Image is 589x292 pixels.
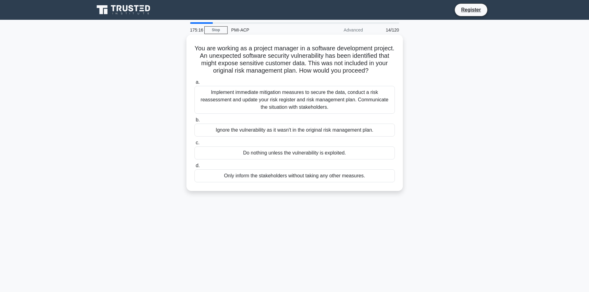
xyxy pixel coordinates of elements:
[194,86,395,114] div: Implement immediate mitigation measures to secure the data, conduct a risk reassessment and updat...
[194,124,395,137] div: Ignore the vulnerability as it wasn't in the original risk management plan.
[367,24,403,36] div: 14/120
[196,117,200,122] span: b.
[186,24,204,36] div: 175:16
[196,79,200,85] span: a.
[196,163,200,168] span: d.
[313,24,367,36] div: Advanced
[194,44,395,75] h5: You are working as a project manager in a software development project. An unexpected software se...
[194,169,395,182] div: Only inform the stakeholders without taking any other measures.
[204,26,228,34] a: Stop
[457,6,484,14] a: Register
[196,140,199,145] span: c.
[228,24,313,36] div: PMI-ACP
[194,146,395,159] div: Do nothing unless the vulnerability is exploited.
